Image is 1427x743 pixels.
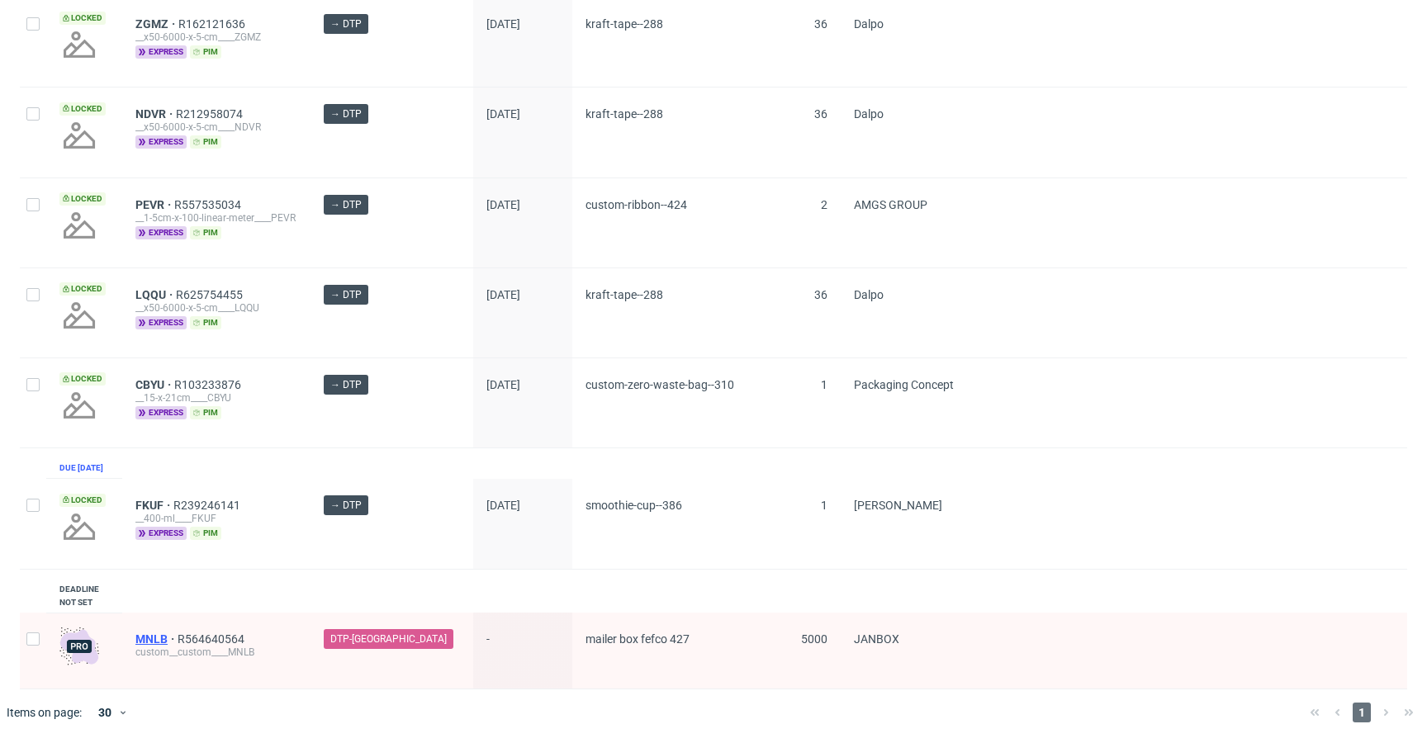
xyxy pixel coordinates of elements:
[178,632,248,646] a: R564640564
[486,632,559,669] span: -
[821,378,827,391] span: 1
[330,17,362,31] span: → DTP
[135,378,174,391] a: CBYU
[190,135,221,149] span: pim
[486,17,520,31] span: [DATE]
[821,198,827,211] span: 2
[135,135,187,149] span: express
[486,499,520,512] span: [DATE]
[59,372,106,386] span: Locked
[135,527,187,540] span: express
[135,121,297,134] div: __x50-6000-x-5-cm____NDVR
[135,316,187,329] span: express
[190,45,221,59] span: pim
[135,17,178,31] a: ZGMZ
[59,192,106,206] span: Locked
[7,704,82,721] span: Items on page:
[59,12,106,25] span: Locked
[59,494,106,507] span: Locked
[135,226,187,239] span: express
[486,288,520,301] span: [DATE]
[486,107,520,121] span: [DATE]
[135,301,297,315] div: __x50-6000-x-5-cm____LQQU
[135,512,297,525] div: __400-ml____FKUF
[135,406,187,419] span: express
[330,377,362,392] span: → DTP
[821,499,827,512] span: 1
[585,378,734,391] span: custom-zero-waste-bag--310
[173,499,244,512] a: R239246141
[486,198,520,211] span: [DATE]
[135,45,187,59] span: express
[814,288,827,301] span: 36
[1353,703,1371,722] span: 1
[190,316,221,329] span: pim
[135,632,178,646] a: MNLB
[59,102,106,116] span: Locked
[135,211,297,225] div: __1-5cm-x-100-linear-meter____PEVR
[330,632,447,646] span: DTP-[GEOGRAPHIC_DATA]
[174,378,244,391] a: R103233876
[176,288,246,301] a: R625754455
[801,632,827,646] span: 5000
[59,461,103,475] div: Due [DATE]
[486,378,520,391] span: [DATE]
[59,386,99,425] img: no_design.png
[135,107,176,121] a: NDVR
[176,107,246,121] a: R212958074
[59,282,106,296] span: Locked
[585,288,663,301] span: kraft-tape--288
[854,288,884,301] span: Dalpo
[190,406,221,419] span: pim
[854,198,927,211] span: AMGS GROUP
[854,632,899,646] span: JANBOX
[854,378,954,391] span: Packaging Concept
[59,627,99,666] img: pro-icon.017ec5509f39f3e742e3.png
[59,25,99,64] img: no_design.png
[59,296,99,335] img: no_design.png
[174,198,244,211] a: R557535034
[59,583,109,609] div: Deadline not set
[59,507,99,547] img: no_design.png
[330,498,362,513] span: → DTP
[178,17,249,31] a: R162121636
[190,527,221,540] span: pim
[814,17,827,31] span: 36
[814,107,827,121] span: 36
[59,116,99,155] img: no_design.png
[585,632,690,646] span: mailer box fefco 427
[585,107,663,121] span: kraft-tape--288
[585,499,682,512] span: smoothie-cup--386
[135,31,297,44] div: __x50-6000-x-5-cm____ZGMZ
[854,17,884,31] span: Dalpo
[854,499,942,512] span: [PERSON_NAME]
[88,701,118,724] div: 30
[330,197,362,212] span: → DTP
[135,288,176,301] a: LQQU
[190,226,221,239] span: pim
[585,198,687,211] span: custom-ribbon--424
[59,206,99,245] img: no_design.png
[135,646,297,659] div: custom__custom____MNLB
[135,499,173,512] a: FKUF
[135,198,174,211] a: PEVR
[330,106,362,121] span: → DTP
[585,17,663,31] span: kraft-tape--288
[854,107,884,121] span: Dalpo
[330,287,362,302] span: → DTP
[135,391,297,405] div: __15-x-21cm____CBYU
